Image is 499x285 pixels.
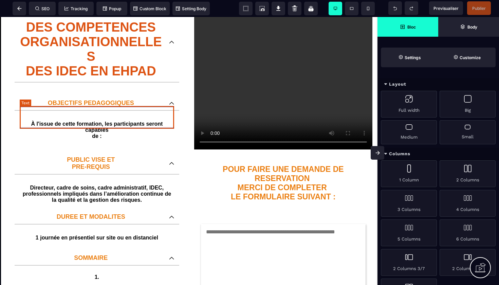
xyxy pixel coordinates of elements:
[377,78,499,91] div: Layout
[381,160,437,187] div: 1 Column
[381,91,437,118] div: Full width
[377,17,438,37] span: Open Blocks
[20,196,162,203] p: DUREE ET MODALITES
[255,2,269,15] span: Screenshot
[223,148,346,184] b: POUR FAIRE UNE DEMANDE DE RESERVATION MERCI DE COMPLETER LE FORMULAIRE SUIVANT :
[103,6,121,11] span: Popup
[472,6,486,11] span: Publier
[239,2,253,15] span: View components
[64,6,88,11] span: Tracking
[35,6,50,11] span: SEO
[176,6,206,11] span: Setting Body
[433,6,459,11] span: Previsualiser
[407,24,416,30] strong: Bloc
[460,55,481,60] strong: Customize
[381,219,437,246] div: 5 Columns
[440,219,496,246] div: 6 Columns
[381,249,437,276] div: 2 Columns 3/7
[440,160,496,187] div: 2 Columns
[381,120,437,144] div: Medium
[20,102,174,130] text: À l'issue de cette formation, les participants seront capables de :
[133,6,166,11] span: Custom Block
[95,257,99,263] b: 1.
[20,83,162,90] p: OBJECTIFS PEDAGOGIQUES
[440,249,496,276] div: 2 Columns 7/3
[467,24,477,30] strong: Body
[20,166,174,188] text: Directeur, cadre de soins, cadre administratif, IDEC, professionnels impliqués dans l’amélioratio...
[429,1,463,15] span: Preview
[440,91,496,118] div: Big
[440,190,496,217] div: 4 Columns
[438,48,496,67] span: Open Style Manager
[440,120,496,144] div: Small
[405,55,421,60] strong: Settings
[438,17,499,37] span: Open Layer Manager
[381,190,437,217] div: 3 Columns
[377,148,499,160] div: Columns
[20,139,162,154] p: PUBLIC VISE ET PRE-REQUIS
[20,237,162,245] p: SOMMAIRE
[381,48,438,67] span: Settings
[16,216,178,226] text: 1 journée en présentiel sur site ou en distanciel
